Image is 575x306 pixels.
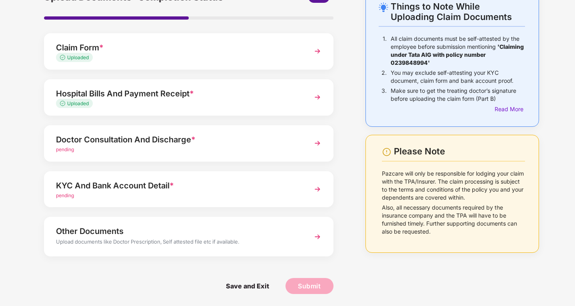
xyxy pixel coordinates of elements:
img: svg+xml;base64,PHN2ZyBpZD0iTmV4dCIgeG1sbnM9Imh0dHA6Ly93d3cudzMub3JnLzIwMDAvc3ZnIiB3aWR0aD0iMzYiIG... [310,90,325,104]
p: 3. [381,87,387,103]
div: Upload documents like Doctor Prescription, Self attested file etc if available. [56,238,299,248]
img: svg+xml;base64,PHN2ZyB4bWxucz0iaHR0cDovL3d3dy53My5vcmcvMjAwMC9zdmciIHdpZHRoPSIxMy4zMzMiIGhlaWdodD... [60,55,67,60]
span: Uploaded [67,100,89,106]
div: KYC And Bank Account Detail [56,179,299,192]
span: pending [56,192,74,198]
div: Hospital Bills And Payment Receipt [56,87,299,100]
p: Pazcare will only be responsible for lodging your claim with the TPA/Insurer. The claim processin... [382,170,525,202]
img: svg+xml;base64,PHN2ZyBpZD0iTmV4dCIgeG1sbnM9Imh0dHA6Ly93d3cudzMub3JnLzIwMDAvc3ZnIiB3aWR0aD0iMzYiIG... [310,182,325,196]
img: svg+xml;base64,PHN2ZyB4bWxucz0iaHR0cDovL3d3dy53My5vcmcvMjAwMC9zdmciIHdpZHRoPSIxMy4zMzMiIGhlaWdodD... [60,101,67,106]
p: Also, all necessary documents required by the insurance company and the TPA will have to be furni... [382,204,525,236]
div: Please Note [394,146,525,157]
img: svg+xml;base64,PHN2ZyB4bWxucz0iaHR0cDovL3d3dy53My5vcmcvMjAwMC9zdmciIHdpZHRoPSIyNC4wOTMiIGhlaWdodD... [379,2,388,12]
div: Read More [495,105,525,114]
span: Uploaded [67,54,89,60]
p: Make sure to get the treating doctor’s signature before uploading the claim form (Part B) [391,87,525,103]
img: svg+xml;base64,PHN2ZyBpZD0iTmV4dCIgeG1sbnM9Imh0dHA6Ly93d3cudzMub3JnLzIwMDAvc3ZnIiB3aWR0aD0iMzYiIG... [310,136,325,150]
img: svg+xml;base64,PHN2ZyBpZD0iTmV4dCIgeG1sbnM9Imh0dHA6Ly93d3cudzMub3JnLzIwMDAvc3ZnIiB3aWR0aD0iMzYiIG... [310,230,325,244]
img: svg+xml;base64,PHN2ZyBpZD0iTmV4dCIgeG1sbnM9Imh0dHA6Ly93d3cudzMub3JnLzIwMDAvc3ZnIiB3aWR0aD0iMzYiIG... [310,44,325,58]
div: Other Documents [56,225,299,238]
img: svg+xml;base64,PHN2ZyBpZD0iV2FybmluZ18tXzI0eDI0IiBkYXRhLW5hbWU9Ildhcm5pbmcgLSAyNHgyNCIgeG1sbnM9Im... [382,147,391,157]
div: Claim Form [56,41,299,54]
span: pending [56,146,74,152]
p: 1. [383,35,387,67]
button: Submit [286,278,333,294]
div: Doctor Consultation And Discharge [56,133,299,146]
b: 'Claiming under Tata AIG with policy number 0239848994' [391,43,524,66]
p: You may exclude self-attesting your KYC document, claim form and bank account proof. [391,69,525,85]
span: Save and Exit [218,278,277,294]
p: 2. [381,69,387,85]
p: All claim documents must be self-attested by the employee before submission mentioning [391,35,525,67]
div: Things to Note While Uploading Claim Documents [391,1,525,22]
